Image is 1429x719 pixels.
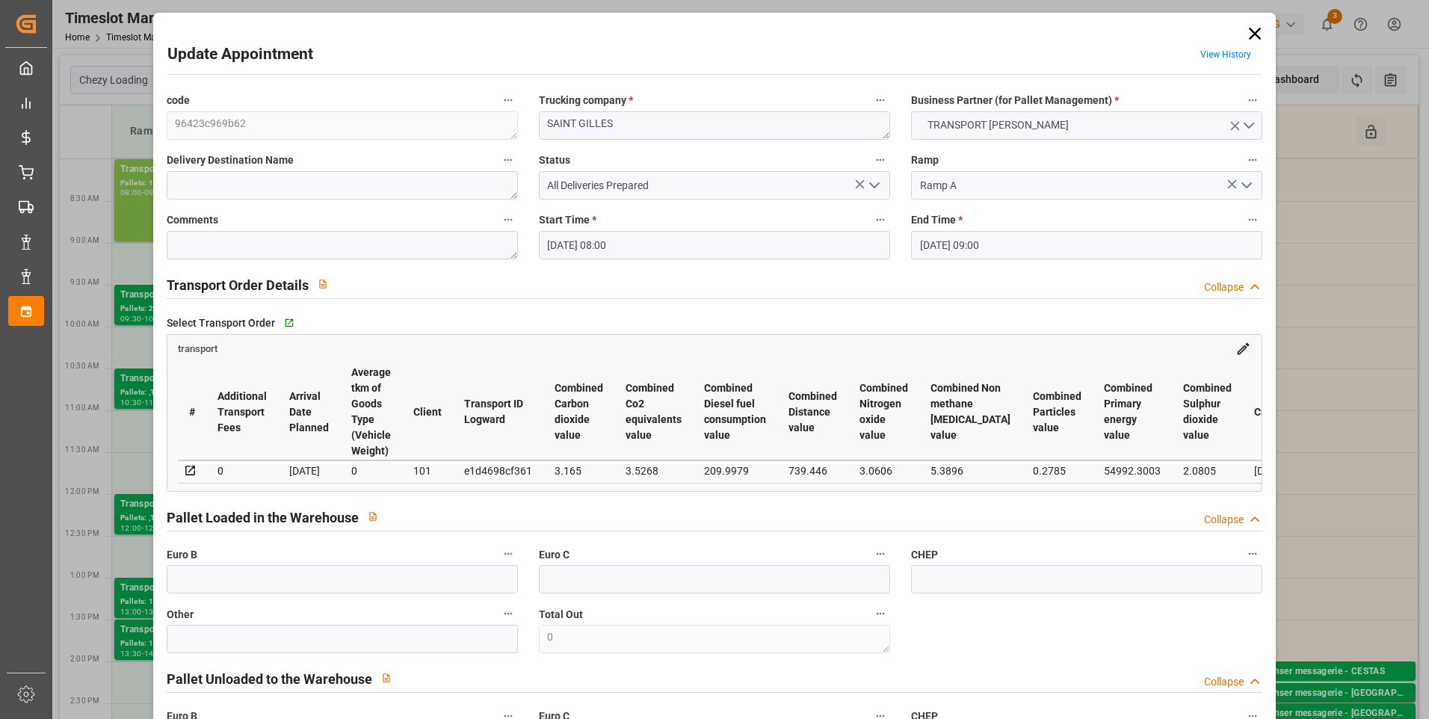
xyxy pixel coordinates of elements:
input: Type to search/select [911,171,1262,200]
div: Collapse [1204,512,1244,528]
div: e1d4698cf361 [464,462,532,480]
button: End Time * [1243,210,1262,229]
button: View description [372,664,401,692]
button: View description [309,270,337,298]
div: [DATE] [289,462,329,480]
h2: Update Appointment [167,43,313,67]
button: open menu [1235,174,1257,197]
div: 54992.3003 [1104,462,1161,480]
th: Combined Non methane [MEDICAL_DATA] value [919,364,1022,460]
button: Other [499,604,518,623]
div: 0.2785 [1033,462,1081,480]
button: open menu [862,174,885,197]
th: Transport ID Logward [453,364,543,460]
input: DD-MM-YYYY HH:MM [539,231,890,259]
button: Comments [499,210,518,229]
th: Combined Carbon dioxide value [543,364,614,460]
textarea: 96423c969b62 [167,111,518,140]
th: Combined Distance value [777,364,848,460]
input: Type to search/select [539,171,890,200]
div: 0 [217,462,267,480]
button: Euro B [499,544,518,564]
h2: Pallet Loaded in the Warehouse [167,507,359,528]
span: Status [539,152,570,168]
span: Select Transport Order [167,315,275,331]
span: Business Partner (for Pallet Management) [911,93,1119,108]
span: TRANSPORT [PERSON_NAME] [920,117,1076,133]
div: 3.165 [555,462,603,480]
div: [DATE] 12:40:26 [1254,462,1327,480]
th: Combined Sulphur dioxide value [1172,364,1243,460]
div: 5.3896 [930,462,1010,480]
th: Combined Primary energy value [1093,364,1172,460]
div: 2.0805 [1183,462,1232,480]
h2: Pallet Unloaded to the Warehouse [167,669,372,689]
span: Total Out [539,607,583,623]
button: open menu [911,111,1262,140]
span: CHEP [911,547,938,563]
span: Start Time [539,212,596,228]
button: Total Out [871,604,890,623]
button: Delivery Destination Name [499,150,518,170]
button: View description [359,502,387,531]
h2: Transport Order Details [167,275,309,295]
button: code [499,90,518,110]
span: Delivery Destination Name [167,152,294,168]
a: View History [1200,49,1251,60]
button: Ramp [1243,150,1262,170]
th: Combined Particles value [1022,364,1093,460]
div: 101 [413,462,442,480]
div: Collapse [1204,280,1244,295]
th: # [178,364,206,460]
span: transport [178,343,217,354]
div: Collapse [1204,674,1244,690]
span: Comments [167,212,218,228]
span: Ramp [911,152,939,168]
button: Business Partner (for Pallet Management) * [1243,90,1262,110]
th: Additional Transport Fees [206,364,278,460]
textarea: 0 [539,625,890,653]
th: Combined Co2 equivalents value [614,364,693,460]
th: Arrival Date Planned [278,364,340,460]
th: Client [402,364,453,460]
span: Other [167,607,194,623]
button: CHEP [1243,544,1262,564]
button: Trucking company * [871,90,890,110]
a: transport [178,342,217,354]
th: Combined Diesel fuel consumption value [693,364,777,460]
span: Euro C [539,547,570,563]
span: Trucking company [539,93,633,108]
th: Average tkm of Goods Type (Vehicle Weight) [340,364,402,460]
span: End Time [911,212,963,228]
div: 209.9979 [704,462,766,480]
input: DD-MM-YYYY HH:MM [911,231,1262,259]
th: Combined Nitrogen oxide value [848,364,919,460]
button: Start Time * [871,210,890,229]
div: 739.446 [788,462,837,480]
span: Euro B [167,547,197,563]
button: Status [871,150,890,170]
textarea: SAINT GILLES [539,111,890,140]
button: Euro C [871,544,890,564]
span: code [167,93,190,108]
th: Created At [1243,364,1339,460]
div: 0 [351,462,391,480]
div: 3.5268 [626,462,682,480]
div: 3.0606 [859,462,908,480]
